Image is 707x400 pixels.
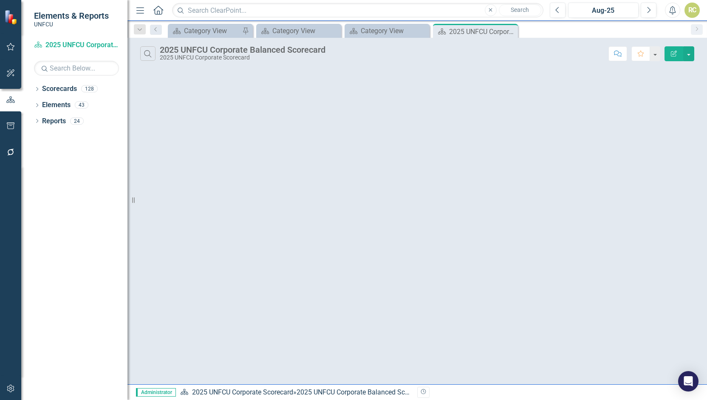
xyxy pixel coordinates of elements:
small: UNFCU [34,21,109,28]
div: Category View [272,26,339,36]
a: 2025 UNFCU Corporate Scorecard [192,388,293,396]
a: Elements [42,100,71,110]
div: 2025 UNFCU Corporate Balanced Scorecard [297,388,427,396]
a: Reports [42,116,66,126]
a: Scorecards [42,84,77,94]
div: 128 [81,85,98,93]
div: 24 [70,117,84,125]
div: Category View [361,26,427,36]
div: 2025 UNFCU Corporate Balanced Scorecard [160,45,325,54]
div: » [180,388,411,397]
div: 2025 UNFCU Corporate Balanced Scorecard [449,26,516,37]
div: 43 [75,102,88,109]
input: Search ClearPoint... [172,3,543,18]
button: RC [684,3,700,18]
span: Administrator [136,388,176,397]
a: Category View [170,26,240,36]
div: Aug-25 [571,6,636,16]
div: 2025 UNFCU Corporate Scorecard [160,54,325,61]
span: Elements & Reports [34,11,109,21]
div: Category View [184,26,240,36]
a: Category View [258,26,339,36]
div: Open Intercom Messenger [678,371,699,391]
button: Search [499,4,541,16]
img: ClearPoint Strategy [4,10,19,25]
button: Aug-25 [568,3,639,18]
input: Search Below... [34,61,119,76]
a: 2025 UNFCU Corporate Scorecard [34,40,119,50]
span: Search [511,6,529,13]
a: Category View [347,26,427,36]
